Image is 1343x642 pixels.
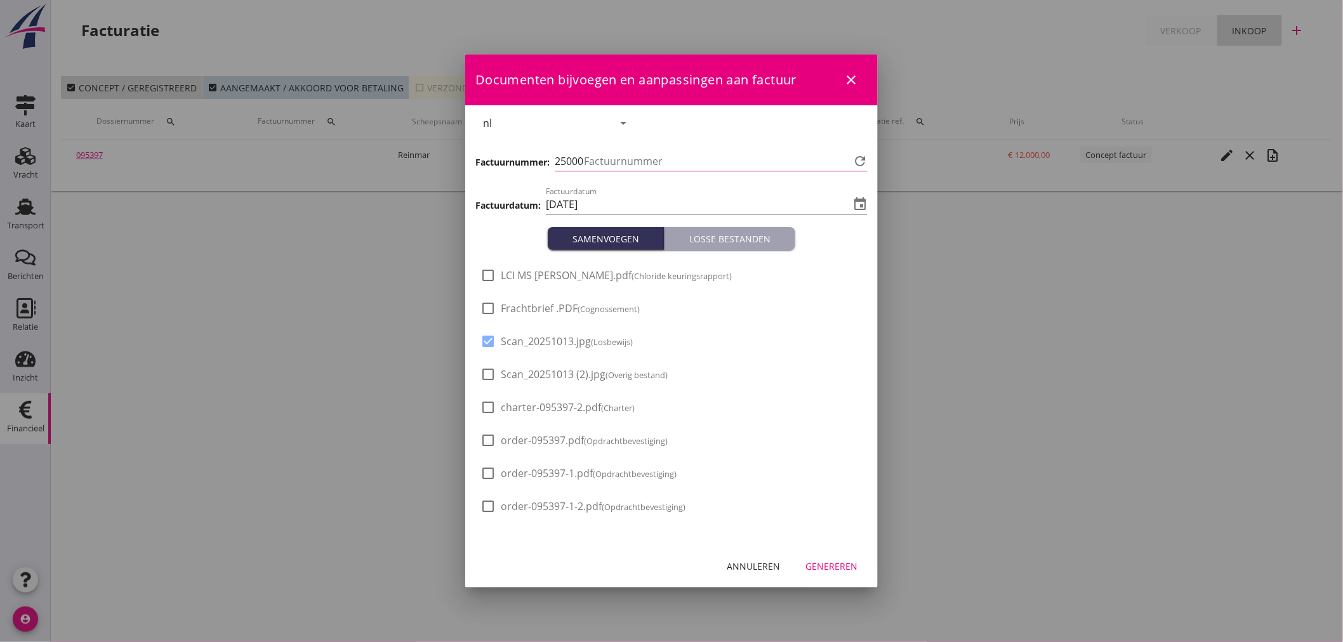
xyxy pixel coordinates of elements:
span: order-095397-1-2.pdf [501,500,685,513]
h3: Factuurnummer: [475,155,550,169]
small: (Opdrachtbevestiging) [593,468,677,480]
div: Annuleren [727,560,780,573]
span: order-095397-1.pdf [501,467,677,480]
small: (Overig bestand) [605,369,668,381]
i: refresh [852,154,868,169]
button: Genereren [795,554,868,577]
span: Scan_20251013 (2).jpg [501,368,668,381]
button: Samenvoegen [548,227,665,250]
small: (Charter) [601,402,635,414]
span: 25000 [555,154,583,169]
div: nl [483,117,492,129]
span: Scan_20251013.jpg [501,335,633,348]
div: Samenvoegen [553,232,659,246]
div: Documenten bijvoegen en aanpassingen aan factuur [465,55,878,105]
small: (Cognossement) [578,303,640,315]
div: Losse bestanden [670,232,790,246]
button: Annuleren [717,554,790,577]
h3: Factuurdatum: [475,199,541,212]
small: (Chloride keuringsrapport) [632,270,732,282]
i: close [844,72,859,88]
input: Factuurnummer [584,151,850,171]
span: Frachtbrief .PDF [501,302,640,315]
i: event [852,197,868,212]
span: order-095397.pdf [501,434,668,447]
div: Genereren [805,560,857,573]
small: (Opdrachtbevestiging) [584,435,668,447]
span: LCI MS [PERSON_NAME].pdf [501,269,732,282]
i: arrow_drop_down [616,115,632,131]
input: Factuurdatum [546,194,850,214]
small: (Losbewijs) [591,336,633,348]
span: charter-095397-2.pdf [501,401,635,414]
button: Losse bestanden [665,227,795,250]
small: (Opdrachtbevestiging) [602,501,685,513]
